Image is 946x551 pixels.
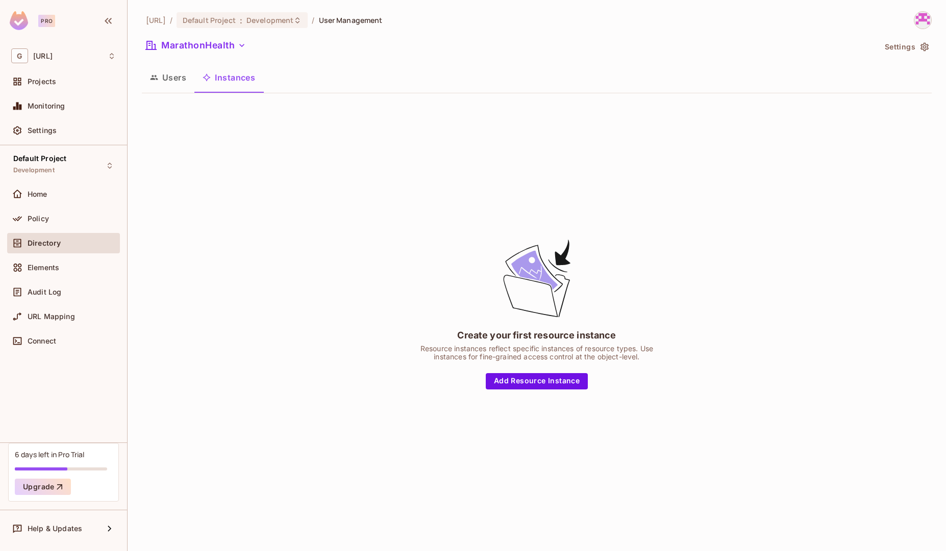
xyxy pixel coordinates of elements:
[183,15,236,25] span: Default Project
[409,345,664,361] div: Resource instances reflect specific instances of resource types. Use instances for fine-grained a...
[239,16,243,24] span: :
[28,190,47,198] span: Home
[15,450,84,459] div: 6 days left in Pro Trial
[142,37,250,54] button: MarathonHealth
[13,166,55,174] span: Development
[38,15,55,27] div: Pro
[486,373,588,389] button: Add Resource Instance
[881,39,932,55] button: Settings
[28,126,57,135] span: Settings
[146,15,166,25] span: the active workspace
[914,12,931,29] img: thillai@genworx.ai
[319,15,383,25] span: User Management
[28,264,59,272] span: Elements
[28,337,56,345] span: Connect
[312,15,314,25] li: /
[194,65,263,90] button: Instances
[33,52,53,60] span: Workspace: genworx.ai
[457,329,616,342] div: Create your first resource instance
[142,65,194,90] button: Users
[28,312,75,321] span: URL Mapping
[246,15,293,25] span: Development
[10,11,28,30] img: SReyMgAAAABJRU5ErkJggg==
[28,239,61,247] span: Directory
[11,48,28,63] span: G
[170,15,172,25] li: /
[28,215,49,223] span: Policy
[28,102,65,110] span: Monitoring
[15,479,71,495] button: Upgrade
[28,288,61,296] span: Audit Log
[28,524,82,533] span: Help & Updates
[28,77,56,86] span: Projects
[13,154,66,163] span: Default Project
